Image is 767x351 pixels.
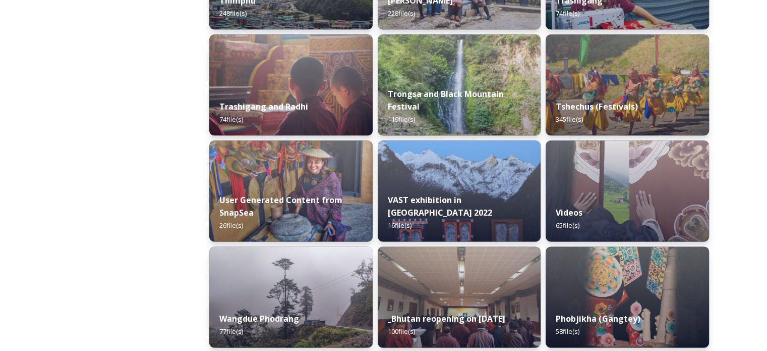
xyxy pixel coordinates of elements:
strong: User Generated Content from SnapSea [219,194,342,218]
span: 228 file(s) [388,9,415,18]
span: 65 file(s) [556,221,579,230]
span: 119 file(s) [388,115,415,124]
span: 77 file(s) [219,327,243,336]
img: 2022-10-01%252016.15.46.jpg [209,246,373,347]
span: 16 file(s) [388,221,411,230]
strong: VAST exhibition in [GEOGRAPHIC_DATA] 2022 [388,194,492,218]
img: 2022-10-01%252018.12.56.jpg [378,34,541,135]
img: Trashigang%2520and%2520Rangjung%2520060723%2520by%2520Amp%2520Sripimanwat-32.jpg [209,34,373,135]
strong: Tshechus (Festivals) [556,101,637,112]
strong: Trongsa and Black Mountain Festival [388,88,504,112]
img: Phobjika%2520by%2520Matt%2520Dutile2.jpg [546,246,709,347]
span: 58 file(s) [556,327,579,336]
span: 248 file(s) [219,9,247,18]
strong: Wangdue Phodrang [219,313,299,324]
span: 74 file(s) [219,115,243,124]
img: Textile.jpg [546,140,709,241]
strong: Trashigang and Radhi [219,101,308,112]
img: Dechenphu%2520Festival14.jpg [546,34,709,135]
span: 26 file(s) [219,221,243,230]
span: 100 file(s) [388,327,415,336]
img: 0FDA4458-C9AB-4E2F-82A6-9DC136F7AE71.jpeg [209,140,373,241]
img: DSC00319.jpg [378,246,541,347]
strong: Phobjikha (Gangtey) [556,313,640,324]
span: 345 file(s) [556,115,583,124]
span: 74 file(s) [556,9,579,18]
img: VAST%2520Bhutan%2520art%2520exhibition%2520in%2520Brussels3.jpg [378,140,541,241]
strong: Videos [556,207,582,218]
strong: _Bhutan reopening on [DATE] [388,313,505,324]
